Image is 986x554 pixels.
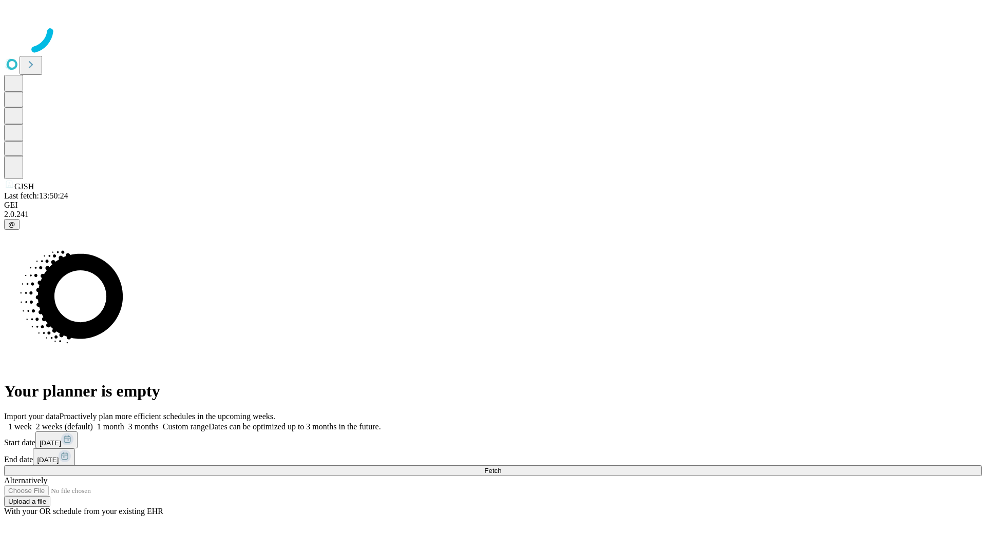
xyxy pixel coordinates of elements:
[4,382,982,401] h1: Your planner is empty
[4,496,50,507] button: Upload a file
[40,439,61,447] span: [DATE]
[4,210,982,219] div: 2.0.241
[4,465,982,476] button: Fetch
[4,191,68,200] span: Last fetch: 13:50:24
[8,221,15,228] span: @
[4,412,60,421] span: Import your data
[4,201,982,210] div: GEI
[37,456,59,464] span: [DATE]
[4,219,20,230] button: @
[14,182,34,191] span: GJSH
[4,431,982,448] div: Start date
[97,422,124,431] span: 1 month
[128,422,159,431] span: 3 months
[4,507,163,516] span: With your OR schedule from your existing EHR
[8,422,32,431] span: 1 week
[484,467,501,474] span: Fetch
[60,412,275,421] span: Proactively plan more efficient schedules in the upcoming weeks.
[35,431,78,448] button: [DATE]
[208,422,381,431] span: Dates can be optimized up to 3 months in the future.
[163,422,208,431] span: Custom range
[36,422,93,431] span: 2 weeks (default)
[4,476,47,485] span: Alternatively
[4,448,982,465] div: End date
[33,448,75,465] button: [DATE]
